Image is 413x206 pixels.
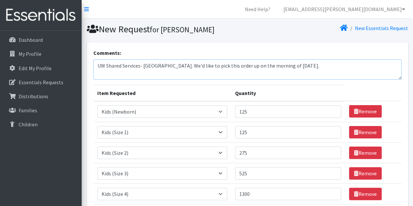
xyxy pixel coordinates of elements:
[355,25,408,31] a: New Essentials Request
[240,3,276,16] a: Need Help?
[349,105,382,118] a: Remove
[87,24,245,35] h1: New Request
[3,118,79,131] a: Children
[3,47,79,60] a: My Profile
[231,85,345,101] th: Quantity
[19,107,37,114] p: Families
[349,147,382,159] a: Remove
[19,79,63,86] p: Essentials Requests
[93,49,121,57] label: Comments:
[3,62,79,75] a: Edit My Profile
[349,167,382,180] a: Remove
[3,4,79,26] img: HumanEssentials
[278,3,410,16] a: [EMAIL_ADDRESS][PERSON_NAME][DOMAIN_NAME]
[3,90,79,103] a: Distributions
[349,188,382,200] a: Remove
[150,25,214,34] small: for [PERSON_NAME]
[349,126,382,138] a: Remove
[93,85,231,101] th: Item Requested
[3,104,79,117] a: Families
[19,65,52,71] p: Edit My Profile
[19,121,38,128] p: Children
[3,33,79,46] a: Dashboard
[19,51,41,57] p: My Profile
[19,37,43,43] p: Dashboard
[3,76,79,89] a: Essentials Requests
[19,93,48,100] p: Distributions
